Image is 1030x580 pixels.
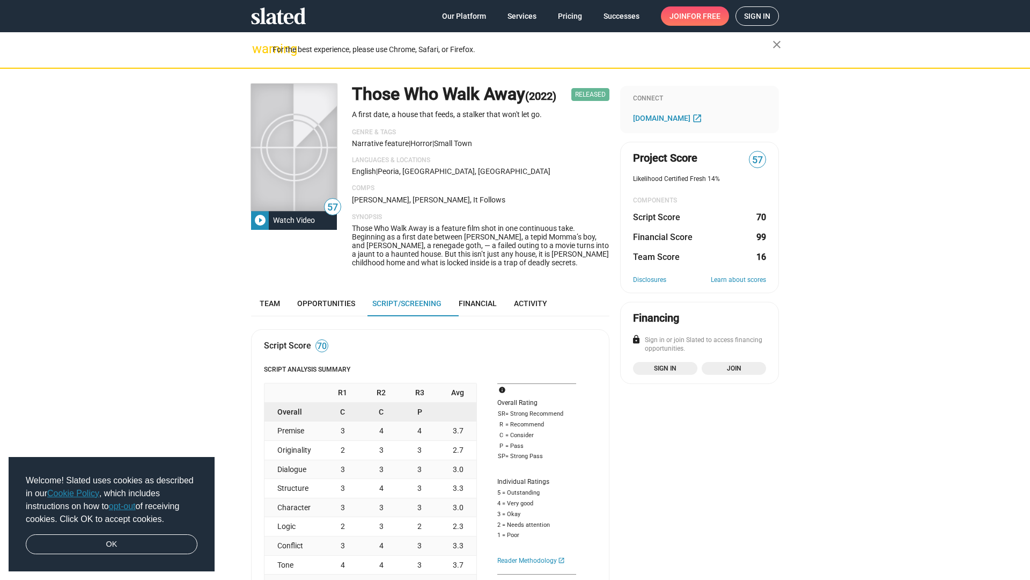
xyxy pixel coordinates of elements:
[669,6,720,26] span: Join
[497,410,576,418] div: = Strong Recommend
[633,362,697,375] a: Sign in
[400,498,439,517] div: 3
[325,200,341,215] span: 57
[450,291,505,316] a: Financial
[362,383,401,402] div: R2
[497,442,576,451] div: = Pass
[362,556,401,575] div: 4
[497,510,576,519] div: 3 = Okay
[633,212,680,223] dt: Script Score
[323,536,362,555] div: 3
[400,460,439,479] div: 3
[639,363,691,374] span: Sign in
[47,489,99,498] a: Cookie Policy
[323,383,362,402] div: R1
[756,231,766,243] dd: 99
[439,460,476,479] div: 3.0
[362,479,401,498] div: 4
[735,6,779,26] a: Sign in
[497,431,505,440] span: C
[497,532,576,540] div: 1 = Poor
[633,114,690,122] span: [DOMAIN_NAME]
[633,175,766,184] div: Likelihood Certified Fresh 14%
[254,214,267,227] mat-icon: play_circle_filled
[251,291,289,316] a: Team
[692,113,702,123] mat-icon: open_in_new
[362,422,401,440] div: 4
[571,88,609,101] span: Released
[505,291,556,316] a: Activity
[264,422,323,440] div: Premise
[708,363,760,374] span: Join
[378,167,550,176] span: Peoria, [GEOGRAPHIC_DATA], [GEOGRAPHIC_DATA]
[507,6,536,26] span: Services
[264,403,323,422] div: Overall
[497,442,505,451] span: P
[433,6,495,26] a: Our Platform
[497,453,505,461] span: SP
[9,457,215,572] div: cookieconsent
[439,383,476,402] div: Avg
[264,340,311,351] div: Script Score
[400,441,439,460] div: 3
[497,421,576,429] div: = Recommend
[631,335,641,344] mat-icon: lock
[525,90,556,103] span: (2022)
[264,441,323,460] div: Originality
[459,299,497,308] span: Financial
[352,224,609,267] span: Those Who Walk Away is a feature film shot in one continuous take. Beginning as a first date betw...
[352,139,409,148] span: Narrative feature
[434,139,472,148] span: small town
[352,167,376,176] span: English
[109,502,136,511] a: opt-out
[661,6,729,26] a: Joinfor free
[633,251,680,263] dt: Team Score
[400,479,439,498] div: 3
[497,421,505,429] span: R
[595,6,648,26] a: Successes
[514,299,547,308] span: Activity
[362,536,401,555] div: 4
[323,460,362,479] div: 3
[744,7,770,25] span: Sign in
[364,291,450,316] a: Script/Screening
[770,38,783,51] mat-icon: close
[362,460,401,479] div: 3
[442,6,486,26] span: Our Platform
[362,403,401,422] div: C
[439,479,476,498] div: 3.3
[376,167,378,176] span: |
[687,6,720,26] span: for free
[400,403,439,422] div: P
[352,83,556,106] h1: Those Who Walk Away
[497,521,576,530] div: 2 = Needs attention
[497,556,576,565] a: Reader Methodology
[439,498,476,517] div: 3.0
[316,341,328,352] span: 70
[432,139,434,148] span: |
[352,128,609,137] p: Genre & Tags
[604,6,639,26] span: Successes
[409,139,410,148] span: |
[352,110,609,120] p: A first date, a house that feeds, a stalker that won't let go.
[439,517,476,536] div: 2.3
[264,498,323,517] div: Character
[749,153,766,168] span: 57
[323,422,362,440] div: 3
[633,95,766,103] div: Connect
[439,536,476,555] div: 3.3
[498,385,511,398] mat-icon: info
[372,299,442,308] span: Script/Screening
[756,212,766,223] dd: 70
[323,556,362,575] div: 4
[289,291,364,316] a: Opportunities
[352,156,609,165] p: Languages & Locations
[362,498,401,517] div: 3
[362,517,401,536] div: 3
[251,211,337,230] button: Watch Video
[633,276,666,285] a: Disclosures
[264,517,323,536] div: Logic
[497,399,576,408] div: Overall Rating
[497,478,576,487] div: Individual Ratings
[264,460,323,479] div: Dialogue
